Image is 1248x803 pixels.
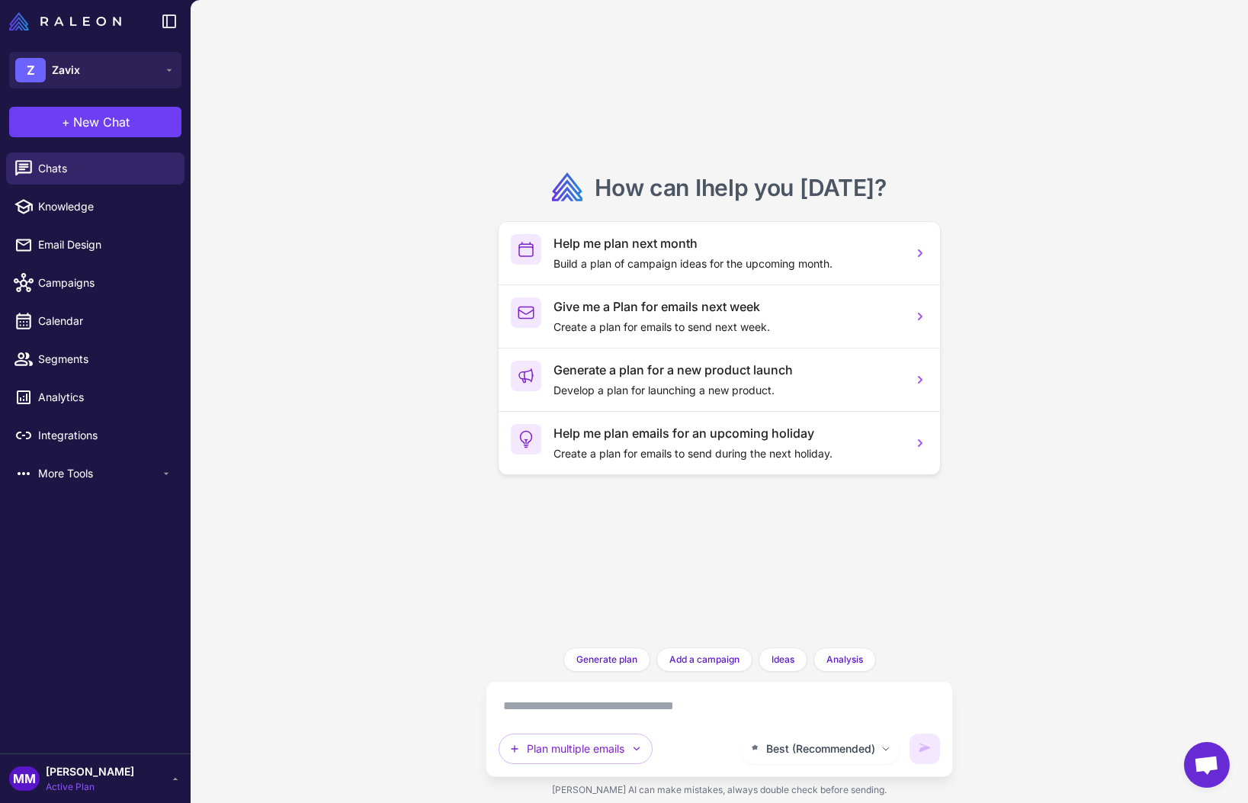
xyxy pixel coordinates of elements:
[6,153,184,185] a: Chats
[6,343,184,375] a: Segments
[553,297,901,316] h3: Give me a Plan for emails next week
[772,653,794,666] span: Ideas
[15,58,46,82] div: Z
[701,174,875,201] span: help you [DATE]
[52,62,80,79] span: Zavix
[73,113,130,131] span: New Chat
[9,12,121,31] img: Raleon Logo
[38,427,172,444] span: Integrations
[739,734,900,764] button: Best (Recommended)
[9,107,181,137] button: +New Chat
[576,653,637,666] span: Generate plan
[9,52,181,88] button: ZZavix
[553,255,901,272] p: Build a plan of campaign ideas for the upcoming month.
[38,465,160,482] span: More Tools
[553,319,901,336] p: Create a plan for emails to send next week.
[563,647,650,672] button: Generate plan
[1184,742,1230,788] div: Open chat
[826,653,863,666] span: Analysis
[46,780,134,794] span: Active Plan
[38,313,172,329] span: Calendar
[553,234,901,252] h3: Help me plan next month
[759,647,807,672] button: Ideas
[9,766,40,791] div: MM
[38,198,172,215] span: Knowledge
[486,777,954,803] div: [PERSON_NAME] AI can make mistakes, always double check before sending.
[46,763,134,780] span: [PERSON_NAME]
[553,445,901,462] p: Create a plan for emails to send during the next holiday.
[766,740,875,757] span: Best (Recommended)
[62,113,70,131] span: +
[6,191,184,223] a: Knowledge
[9,12,127,31] a: Raleon Logo
[38,160,172,177] span: Chats
[38,389,172,406] span: Analytics
[38,236,172,253] span: Email Design
[6,419,184,451] a: Integrations
[38,275,172,291] span: Campaigns
[669,653,739,666] span: Add a campaign
[553,424,901,442] h3: Help me plan emails for an upcoming holiday
[595,172,887,203] h2: How can I ?
[6,305,184,337] a: Calendar
[6,229,184,261] a: Email Design
[38,351,172,368] span: Segments
[6,267,184,299] a: Campaigns
[499,734,653,764] button: Plan multiple emails
[553,382,901,399] p: Develop a plan for launching a new product.
[6,381,184,413] a: Analytics
[656,647,752,672] button: Add a campaign
[813,647,876,672] button: Analysis
[553,361,901,379] h3: Generate a plan for a new product launch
